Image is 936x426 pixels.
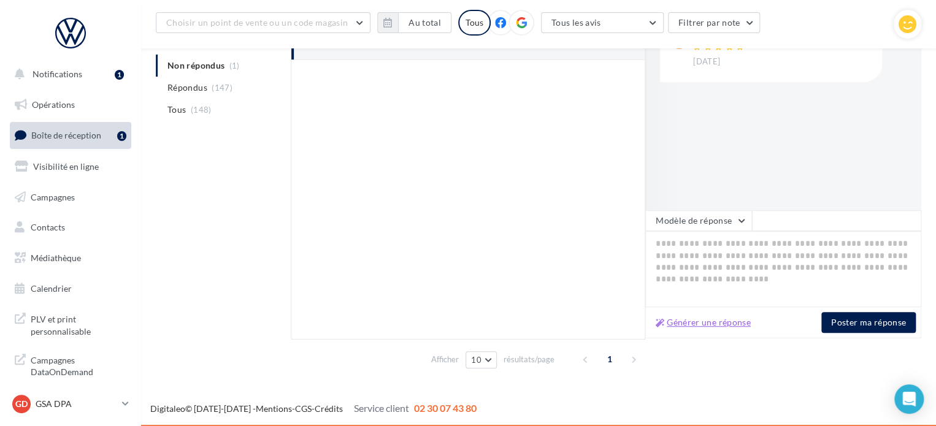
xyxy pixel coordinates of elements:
[466,351,497,368] button: 10
[36,398,117,410] p: GSA DPA
[156,12,370,33] button: Choisir un point de vente ou un code magasin
[398,12,451,33] button: Au total
[15,398,28,410] span: GD
[31,130,101,140] span: Boîte de réception
[212,83,232,93] span: (147)
[31,222,65,232] span: Contacts
[7,347,134,383] a: Campagnes DataOnDemand
[150,403,477,414] span: © [DATE]-[DATE] - - -
[7,184,134,210] a: Campagnes
[295,403,312,414] a: CGS
[645,210,752,231] button: Modèle de réponse
[693,56,720,67] span: [DATE]
[31,311,126,337] span: PLV et print personnalisable
[668,12,761,33] button: Filtrer par note
[377,12,451,33] button: Au total
[7,61,129,87] button: Notifications 1
[33,161,99,172] span: Visibilité en ligne
[166,17,348,28] span: Choisir un point de vente ou un code magasin
[167,82,207,94] span: Répondus
[551,17,601,28] span: Tous les avis
[541,12,664,33] button: Tous les avis
[31,253,81,263] span: Médiathèque
[458,10,491,36] div: Tous
[10,392,131,416] a: GD GSA DPA
[115,70,124,80] div: 1
[414,402,477,414] span: 02 30 07 43 80
[31,283,72,294] span: Calendrier
[7,122,134,148] a: Boîte de réception1
[7,92,134,118] a: Opérations
[31,191,75,202] span: Campagnes
[7,276,134,302] a: Calendrier
[471,355,481,365] span: 10
[31,352,126,378] span: Campagnes DataOnDemand
[600,349,620,369] span: 1
[167,104,186,116] span: Tous
[431,354,459,365] span: Afficher
[33,69,82,79] span: Notifications
[651,315,756,330] button: Générer une réponse
[894,384,924,414] div: Open Intercom Messenger
[7,154,134,180] a: Visibilité en ligne
[821,312,916,333] button: Poster ma réponse
[315,403,343,414] a: Crédits
[354,402,409,414] span: Service client
[7,245,134,271] a: Médiathèque
[504,354,554,365] span: résultats/page
[32,99,75,110] span: Opérations
[256,403,292,414] a: Mentions
[150,403,185,414] a: Digitaleo
[7,215,134,240] a: Contacts
[117,131,126,141] div: 1
[7,306,134,342] a: PLV et print personnalisable
[191,105,212,115] span: (148)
